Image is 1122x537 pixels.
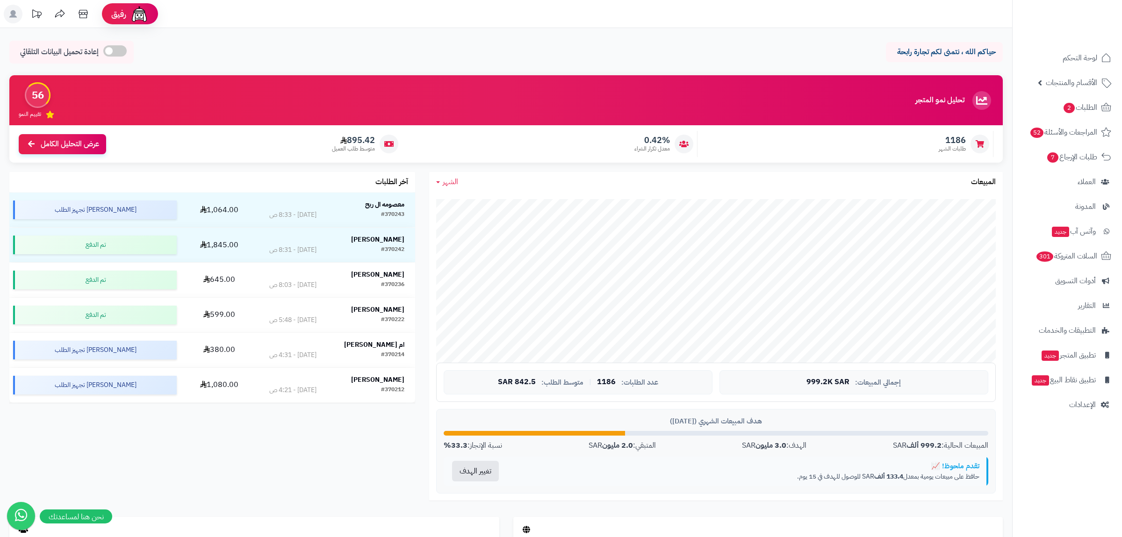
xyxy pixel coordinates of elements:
[1055,274,1096,287] span: أدوات التسويق
[1018,319,1116,342] a: التطبيقات والخدمات
[1069,398,1096,411] span: الإعدادات
[893,47,996,57] p: حياكم الله ، نتمنى لكم تجارة رابحة
[269,351,316,360] div: [DATE] - 4:31 ص
[351,305,404,315] strong: [PERSON_NAME]
[180,228,259,262] td: 1,845.00
[1018,220,1116,243] a: وآتس آبجديد
[1018,195,1116,218] a: المدونة
[1029,126,1097,139] span: المراجعات والأسئلة
[597,378,616,387] span: 1186
[180,263,259,297] td: 645.00
[915,96,964,105] h3: تحليل نمو المتجر
[1051,225,1096,238] span: وآتس آب
[1018,270,1116,292] a: أدوات التسويق
[381,280,404,290] div: #370236
[1018,245,1116,267] a: السلات المتروكة301
[444,440,502,451] div: نسبة الإنجاز:
[806,378,849,387] span: 999.2K SAR
[1046,76,1097,89] span: الأقسام والمنتجات
[13,200,177,219] div: [PERSON_NAME] تجهيز الطلب
[269,210,316,220] div: [DATE] - 8:33 ص
[130,5,149,23] img: ai-face.png
[1052,227,1069,237] span: جديد
[180,298,259,332] td: 599.00
[1063,101,1097,114] span: الطلبات
[25,5,48,26] a: تحديثات المنصة
[180,368,259,402] td: 1,080.00
[381,210,404,220] div: #370243
[13,341,177,359] div: [PERSON_NAME] تجهيز الطلب
[381,245,404,255] div: #370242
[1036,251,1054,262] span: 301
[1046,150,1097,164] span: طلبات الإرجاع
[634,145,670,153] span: معدل تكرار الشراء
[444,416,988,426] div: هدف المبيعات الشهري ([DATE])
[634,135,670,145] span: 0.42%
[906,440,942,451] strong: 999.2 ألف
[1018,294,1116,317] a: التقارير
[755,440,786,451] strong: 3.0 مليون
[20,47,99,57] span: إعادة تحميل البيانات التلقائي
[13,236,177,254] div: تم الدفع
[1018,146,1116,168] a: طلبات الإرجاع7
[514,461,979,471] div: تقدم ملحوظ! 📈
[269,245,316,255] div: [DATE] - 8:31 ص
[41,139,99,150] span: عرض التحليل الكامل
[1018,121,1116,143] a: المراجعات والأسئلة52
[344,340,404,350] strong: ام [PERSON_NAME]
[444,440,467,451] strong: 33.3%
[1018,47,1116,69] a: لوحة التحكم
[351,270,404,279] strong: [PERSON_NAME]
[1018,369,1116,391] a: تطبيق نقاط البيعجديد
[1063,102,1075,114] span: 2
[375,178,408,186] h3: آخر الطلبات
[1078,299,1096,312] span: التقارير
[332,135,375,145] span: 895.42
[1018,394,1116,416] a: الإعدادات
[1031,373,1096,387] span: تطبيق نقاط البيع
[1018,96,1116,119] a: الطلبات2
[893,440,988,451] div: المبيعات الحالية: SAR
[365,200,404,209] strong: معصومه ال ربح
[1039,324,1096,337] span: التطبيقات والخدمات
[1030,127,1044,138] span: 52
[589,440,656,451] div: المتبقي: SAR
[541,379,583,387] span: متوسط الطلب:
[1042,351,1059,361] span: جديد
[452,461,499,481] button: تغيير الهدف
[180,193,259,227] td: 1,064.00
[381,351,404,360] div: #370214
[1047,152,1059,163] span: 7
[514,472,979,481] p: حافظ على مبيعات يومية بمعدل SAR للوصول للهدف في 15 يوم.
[381,315,404,325] div: #370222
[19,134,106,154] a: عرض التحليل الكامل
[1078,175,1096,188] span: العملاء
[351,235,404,244] strong: [PERSON_NAME]
[13,306,177,324] div: تم الدفع
[443,176,458,187] span: الشهر
[1058,7,1113,27] img: logo-2.png
[621,379,658,387] span: عدد الطلبات:
[874,472,903,481] strong: 133.4 ألف
[269,386,316,395] div: [DATE] - 4:21 ص
[13,271,177,289] div: تم الدفع
[855,379,901,387] span: إجمالي المبيعات:
[180,333,259,367] td: 380.00
[19,110,41,118] span: تقييم النمو
[1075,200,1096,213] span: المدونة
[1018,171,1116,193] a: العملاء
[939,145,966,153] span: طلبات الشهر
[269,280,316,290] div: [DATE] - 8:03 ص
[1032,375,1049,386] span: جديد
[1041,349,1096,362] span: تطبيق المتجر
[1036,250,1097,263] span: السلات المتروكة
[381,386,404,395] div: #370212
[332,145,375,153] span: متوسط طلب العميل
[1018,344,1116,366] a: تطبيق المتجرجديد
[436,177,458,187] a: الشهر
[589,379,591,386] span: |
[971,178,996,186] h3: المبيعات
[602,440,633,451] strong: 2.0 مليون
[269,315,316,325] div: [DATE] - 5:48 ص
[111,8,126,20] span: رفيق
